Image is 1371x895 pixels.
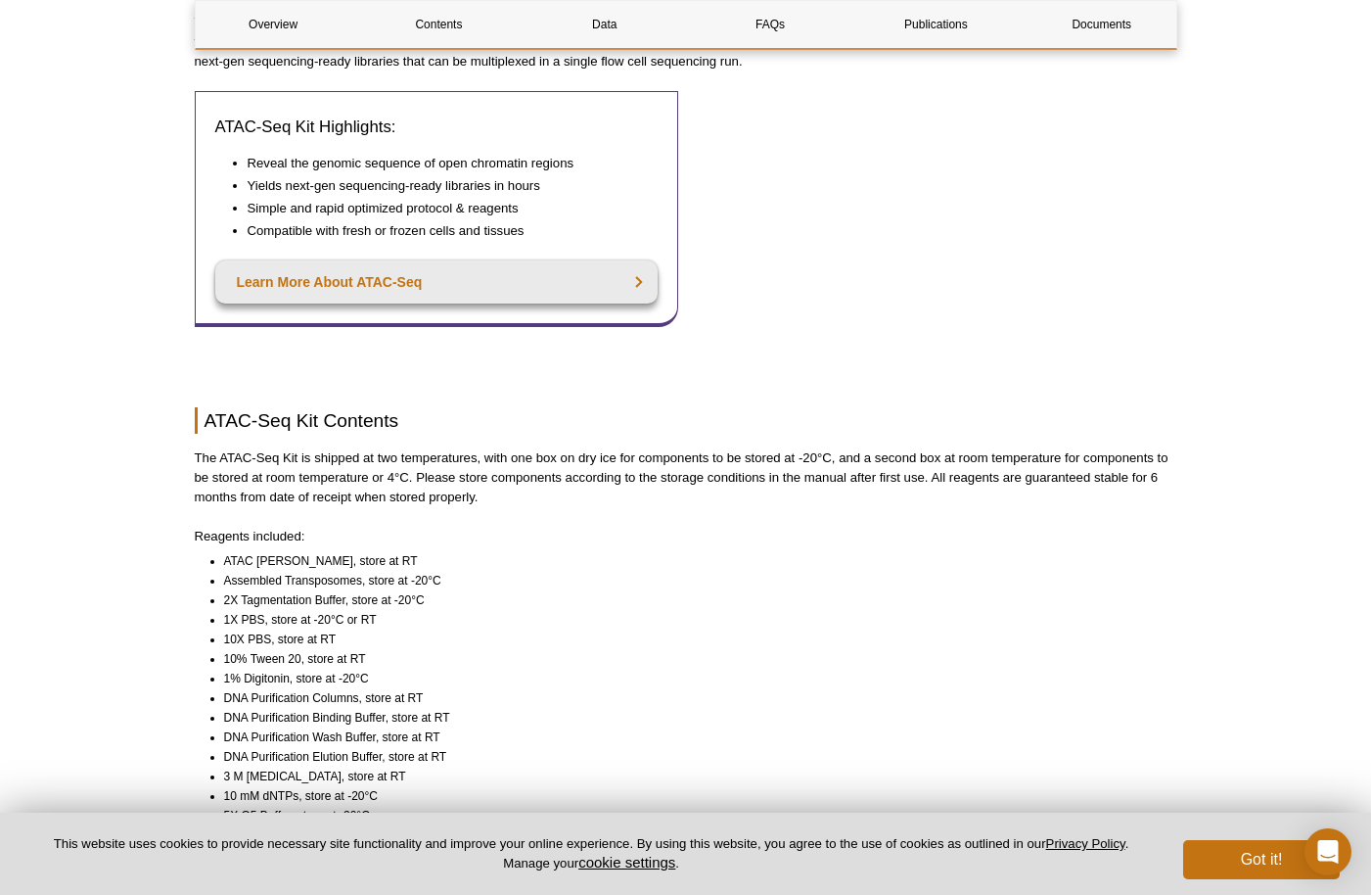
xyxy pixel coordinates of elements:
[196,1,351,48] a: Overview
[248,199,639,218] li: Simple and rapid optimized protocol & reagents
[224,571,1160,590] li: Assembled Transposomes, store at -20°C
[1046,836,1125,851] a: Privacy Policy
[224,590,1160,610] li: 2X Tagmentation Buffer, store at -20°C
[248,176,639,196] li: Yields next-gen sequencing-ready libraries in hours
[224,688,1160,708] li: DNA Purification Columns, store at RT
[858,1,1014,48] a: Publications
[224,728,1160,747] li: DNA Purification Wash Buffer, store at RT
[224,649,1160,669] li: 10% Tween 20, store at RT
[578,854,675,871] button: cookie settings
[693,91,1177,363] iframe: Intro to ATAC-Seq: Method overview and comparison to ChIP-Seq
[215,116,659,139] h3: ATAC-Seq Kit Highlights:
[224,610,1160,630] li: 1X PBS, store at -20°C or RT
[224,747,1160,767] li: DNA Purification Elution Buffer, store at RT
[224,630,1160,649] li: 10X PBS, store at RT
[526,1,682,48] a: Data
[1304,828,1351,875] div: Open Intercom Messenger
[224,806,1160,825] li: 5X Q5 Buffer, store at -20°C
[224,786,1160,806] li: 10 mM dNTPs, store at -20°C
[224,767,1160,786] li: 3 M [MEDICAL_DATA], store at RT
[224,669,1160,688] li: 1% Digitonin, store at -20°C
[224,708,1160,728] li: DNA Purification Binding Buffer, store at RT
[195,407,1177,434] h2: ATAC-Seq Kit Contents
[195,448,1177,507] p: The ATAC-Seq Kit is shipped at two temperatures, with one box on dry ice for components to be sto...
[361,1,517,48] a: Contents
[31,835,1151,872] p: This website uses cookies to provide necessary site functionality and improve your online experie...
[248,221,639,241] li: Compatible with fresh or frozen cells and tissues
[692,1,847,48] a: FAQs
[224,551,1160,571] li: ATAC [PERSON_NAME], store at RT
[248,154,639,173] li: Reveal the genomic sequence of open chromatin regions
[195,527,1177,546] p: Reagents included:
[1183,840,1340,879] button: Got it!
[215,260,659,304] a: Learn More About ATAC-Seq
[1024,1,1179,48] a: Documents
